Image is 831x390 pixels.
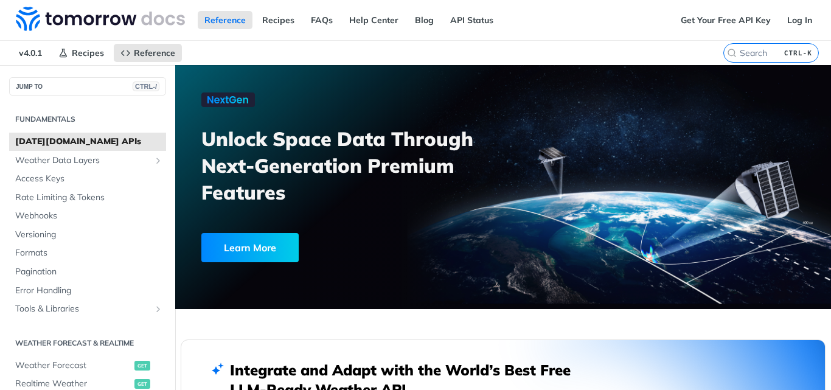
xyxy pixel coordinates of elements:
a: Webhooks [9,207,166,225]
a: [DATE][DOMAIN_NAME] APIs [9,133,166,151]
a: Help Center [342,11,405,29]
a: Reference [114,44,182,62]
div: Learn More [201,233,299,262]
h3: Unlock Space Data Through Next-Generation Premium Features [201,125,516,206]
a: Recipes [52,44,111,62]
span: [DATE][DOMAIN_NAME] APIs [15,136,163,148]
a: FAQs [304,11,339,29]
svg: Search [727,48,737,58]
a: Recipes [256,11,301,29]
a: Error Handling [9,282,166,300]
a: API Status [443,11,500,29]
a: Versioning [9,226,166,244]
a: Rate Limiting & Tokens [9,189,166,207]
span: Formats [15,247,163,259]
a: Learn More [201,233,453,262]
span: v4.0.1 [12,44,49,62]
h2: Fundamentals [9,114,166,125]
kbd: CTRL-K [781,47,815,59]
button: Show subpages for Tools & Libraries [153,304,163,314]
span: Reference [134,47,175,58]
span: Error Handling [15,285,163,297]
a: Blog [408,11,440,29]
span: Rate Limiting & Tokens [15,192,163,204]
a: Get Your Free API Key [674,11,777,29]
span: get [134,361,150,371]
a: Formats [9,244,166,262]
span: Weather Data Layers [15,155,150,167]
button: JUMP TOCTRL-/ [9,77,166,96]
a: Access Keys [9,170,166,188]
img: NextGen [201,92,255,107]
h2: Weather Forecast & realtime [9,338,166,349]
span: Tools & Libraries [15,303,150,315]
span: Versioning [15,229,163,241]
a: Reference [198,11,252,29]
span: CTRL-/ [133,82,159,91]
span: Pagination [15,266,163,278]
button: Show subpages for Weather Data Layers [153,156,163,165]
span: Weather Forecast [15,360,131,372]
span: Access Keys [15,173,163,185]
a: Pagination [9,263,166,281]
a: Weather Data LayersShow subpages for Weather Data Layers [9,151,166,170]
a: Weather Forecastget [9,357,166,375]
img: Tomorrow.io Weather API Docs [16,7,185,31]
a: Log In [781,11,819,29]
span: Webhooks [15,210,163,222]
span: Recipes [72,47,104,58]
span: Realtime Weather [15,378,131,390]
a: Tools & LibrariesShow subpages for Tools & Libraries [9,300,166,318]
span: get [134,379,150,389]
